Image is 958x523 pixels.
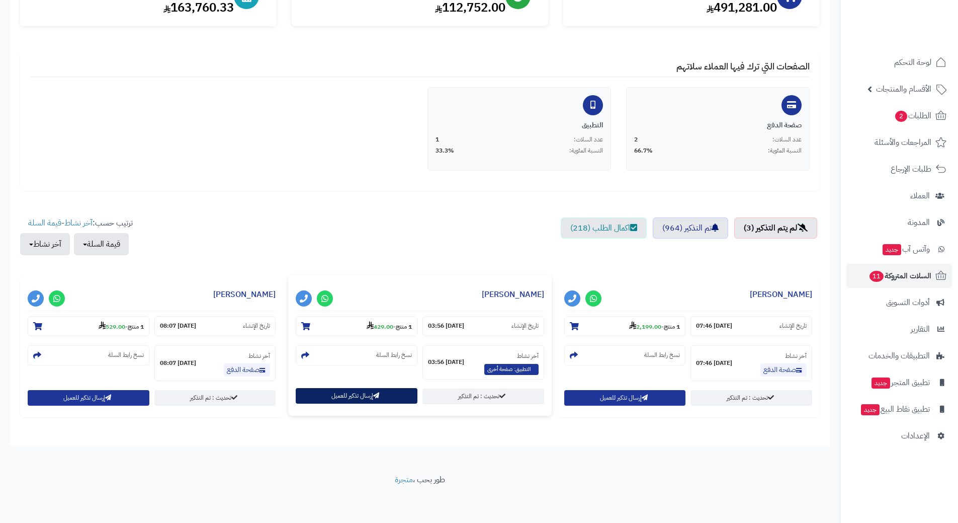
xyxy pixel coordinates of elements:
small: - [99,321,144,331]
span: جديد [883,244,901,255]
span: الأقسام والمنتجات [876,82,931,96]
a: تطبيق نقاط البيعجديد [846,397,952,421]
a: التقارير [846,317,952,341]
a: تحديث : تم التذكير [422,389,544,404]
a: متجرة [395,474,413,486]
span: المراجعات والأسئلة [875,135,931,150]
a: الطلبات2 [846,104,952,128]
strong: [DATE] 08:07 [160,322,196,330]
span: طلبات الإرجاع [891,162,931,176]
a: تحديث : تم التذكير [690,390,812,406]
section: نسخ رابط السلة [28,345,149,365]
small: آخر نشاط [517,351,539,360]
span: تطبيق المتجر [870,376,930,390]
strong: [DATE] 03:56 [428,322,464,330]
span: العملاء [910,189,930,203]
span: الإعدادات [901,429,930,443]
a: طلبات الإرجاع [846,157,952,181]
small: آخر نشاط [785,351,807,360]
button: آخر نشاط [20,233,70,255]
h4: الصفحات التي ترك فيها العملاء سلاتهم [30,61,810,77]
strong: 529.00 [99,322,125,331]
span: التطبيق: صفحة أخرى [484,364,539,375]
a: قيمة السلة [28,217,61,229]
a: صفحة الدفع [224,363,270,377]
small: - [629,321,680,331]
section: نسخ رابط السلة [564,345,686,365]
strong: 2,199.00 [629,322,661,331]
span: تطبيق نقاط البيع [860,402,930,416]
span: 2 [634,135,638,144]
span: عدد السلات: [574,135,603,144]
button: إرسال تذكير للعميل [296,388,417,404]
section: نسخ رابط السلة [296,345,417,365]
span: السلات المتروكة [868,269,931,283]
img: logo-2.png [890,25,948,46]
button: إرسال تذكير للعميل [564,390,686,406]
a: [PERSON_NAME] [213,288,276,301]
span: النسبة المئوية: [569,146,603,155]
strong: 1 منتج [396,322,412,331]
small: نسخ رابط السلة [644,351,680,359]
span: 66.7% [634,146,653,155]
span: الطلبات [894,109,931,123]
a: أدوات التسويق [846,290,952,315]
ul: ترتيب حسب: - [20,217,133,255]
span: 1 [436,135,439,144]
strong: 1 منتج [664,322,680,331]
span: جديد [872,378,890,389]
button: قيمة السلة [74,233,129,255]
strong: [DATE] 07:46 [696,322,732,330]
small: آخر نشاط [248,351,270,360]
span: التقارير [911,322,930,336]
span: أدوات التسويق [886,295,930,310]
small: تاريخ الإنشاء [243,322,270,330]
a: اكمال الطلب (218) [561,217,647,239]
span: وآتس آب [882,242,930,256]
small: نسخ رابط السلة [376,351,412,359]
span: عدد السلات: [772,135,802,144]
section: 1 منتج-529.00 [28,316,149,336]
a: [PERSON_NAME] [750,288,812,301]
div: صفحة الدفع [634,120,802,130]
small: تاريخ الإنشاء [511,322,539,330]
strong: 429.00 [367,322,393,331]
a: العملاء [846,184,952,208]
a: وآتس آبجديد [846,237,952,261]
a: المراجعات والأسئلة [846,130,952,155]
small: - [367,321,412,331]
div: التطبيق [436,120,603,130]
span: التطبيقات والخدمات [868,349,930,363]
span: جديد [861,404,880,415]
span: المدونة [908,215,930,230]
strong: [DATE] 07:46 [696,359,732,367]
strong: 1 منتج [128,322,144,331]
span: 11 [869,271,884,282]
strong: [DATE] 08:07 [160,359,196,367]
span: لوحة التحكم [894,55,931,69]
span: النسبة المئوية: [768,146,802,155]
small: تاريخ الإنشاء [779,322,807,330]
a: المدونة [846,210,952,235]
button: إرسال تذكير للعميل [28,390,149,406]
a: آخر نشاط [64,217,93,229]
a: [PERSON_NAME] [482,288,544,301]
span: 2 [895,111,907,122]
a: التطبيقات والخدمات [846,344,952,368]
a: لوحة التحكم [846,50,952,74]
a: تم التذكير (964) [653,217,728,239]
a: لم يتم التذكير (3) [734,217,817,239]
span: 33.3% [436,146,454,155]
section: 1 منتج-429.00 [296,316,417,336]
a: تحديث : تم التذكير [154,390,276,406]
a: تطبيق المتجرجديد [846,370,952,395]
section: 1 منتج-2,199.00 [564,316,686,336]
a: السلات المتروكة11 [846,264,952,288]
a: صفحة الدفع [760,363,807,377]
strong: [DATE] 03:56 [428,358,464,366]
small: نسخ رابط السلة [108,351,144,359]
a: الإعدادات [846,424,952,448]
